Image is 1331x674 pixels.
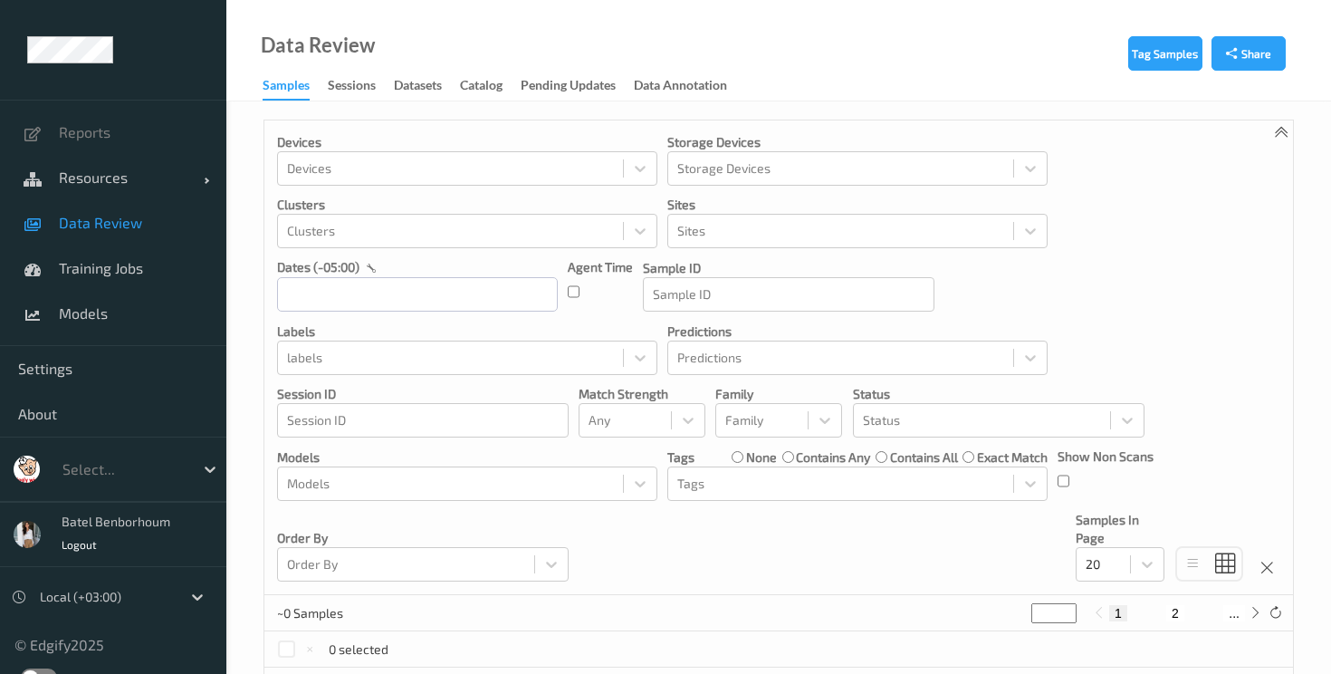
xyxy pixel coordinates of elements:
p: Sites [667,196,1048,214]
p: Tags [667,448,694,467]
p: Status [853,385,1144,403]
p: Match Strength [579,385,705,403]
div: Catalog [460,76,503,99]
a: Sessions [328,73,394,99]
p: 0 selected [329,640,388,659]
p: Models [277,448,657,467]
label: exact match [977,448,1048,467]
p: Samples In Page [1076,511,1164,547]
button: Share [1211,36,1286,71]
a: Catalog [460,73,521,99]
button: 1 [1109,605,1127,621]
label: contains all [890,448,958,467]
label: none [746,448,777,467]
div: Data Review [261,36,375,54]
p: Storage Devices [667,133,1048,151]
p: Devices [277,133,657,151]
button: Tag Samples [1128,36,1202,71]
a: Samples [263,73,328,101]
a: Pending Updates [521,73,634,99]
div: Data Annotation [634,76,727,99]
p: Family [715,385,842,403]
p: Order By [277,529,569,547]
button: 2 [1166,605,1184,621]
p: Show Non Scans [1058,448,1154,466]
div: Pending Updates [521,76,616,99]
div: Datasets [394,76,442,99]
p: ~0 Samples [277,604,413,622]
p: Sample ID [643,259,934,277]
div: Sessions [328,76,376,99]
p: Session ID [277,385,569,403]
p: Clusters [277,196,657,214]
div: Samples [263,76,310,101]
a: Datasets [394,73,460,99]
p: labels [277,323,657,341]
p: Predictions [667,323,1048,341]
a: Data Annotation [634,73,745,99]
p: Agent Time [568,258,633,276]
p: dates (-05:00) [277,258,359,276]
button: ... [1223,605,1245,621]
label: contains any [796,448,870,467]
